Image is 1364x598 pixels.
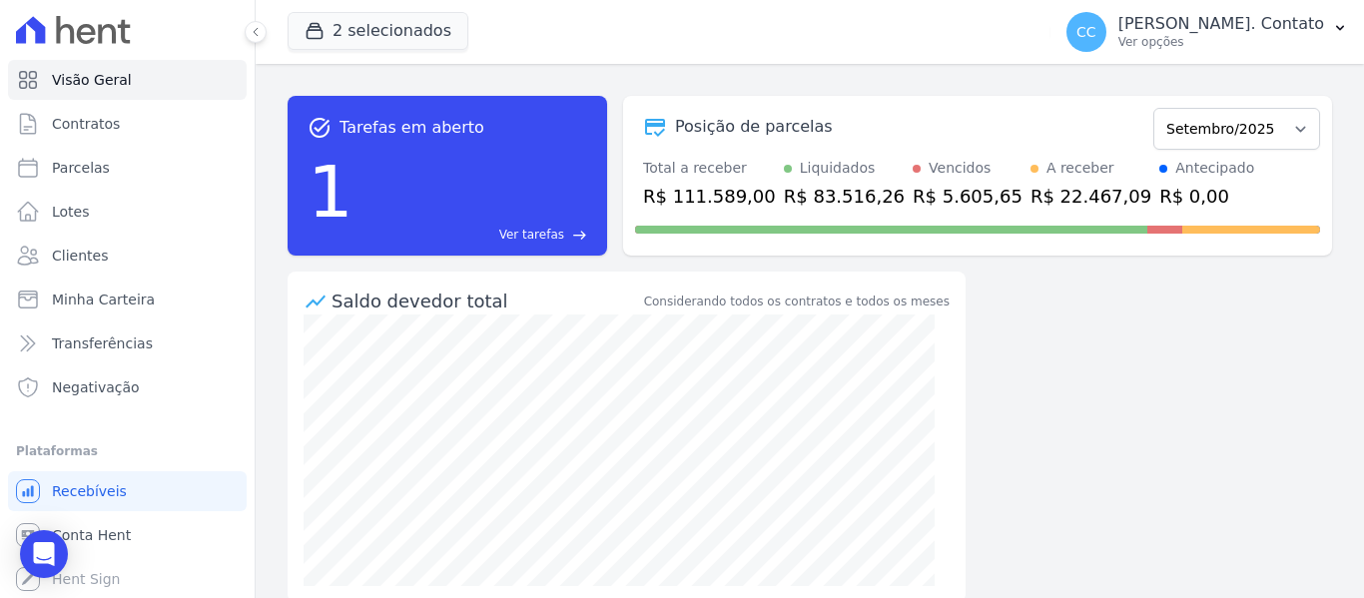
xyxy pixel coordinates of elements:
[784,183,905,210] div: R$ 83.516,26
[8,60,247,100] a: Visão Geral
[52,481,127,501] span: Recebíveis
[20,530,68,578] div: Open Intercom Messenger
[1118,34,1324,50] p: Ver opções
[675,115,833,139] div: Posição de parcelas
[1118,14,1324,34] p: [PERSON_NAME]. Contato
[643,183,776,210] div: R$ 111.589,00
[8,148,247,188] a: Parcelas
[499,226,564,244] span: Ver tarefas
[52,202,90,222] span: Lotes
[1030,183,1151,210] div: R$ 22.467,09
[8,367,247,407] a: Negativação
[1046,158,1114,179] div: A receber
[288,12,468,50] button: 2 selecionados
[16,439,239,463] div: Plataformas
[52,525,131,545] span: Conta Hent
[8,104,247,144] a: Contratos
[332,288,640,314] div: Saldo devedor total
[1050,4,1364,60] button: CC [PERSON_NAME]. Contato Ver opções
[644,293,950,310] div: Considerando todos os contratos e todos os meses
[52,377,140,397] span: Negativação
[52,333,153,353] span: Transferências
[8,515,247,555] a: Conta Hent
[643,158,776,179] div: Total a receber
[1076,25,1096,39] span: CC
[929,158,991,179] div: Vencidos
[1159,183,1254,210] div: R$ 0,00
[8,323,247,363] a: Transferências
[8,471,247,511] a: Recebíveis
[308,140,353,244] div: 1
[8,236,247,276] a: Clientes
[52,70,132,90] span: Visão Geral
[52,114,120,134] span: Contratos
[52,158,110,178] span: Parcelas
[340,116,484,140] span: Tarefas em aberto
[52,246,108,266] span: Clientes
[361,226,587,244] a: Ver tarefas east
[308,116,332,140] span: task_alt
[913,183,1023,210] div: R$ 5.605,65
[800,158,876,179] div: Liquidados
[572,228,587,243] span: east
[1175,158,1254,179] div: Antecipado
[8,280,247,319] a: Minha Carteira
[52,290,155,309] span: Minha Carteira
[8,192,247,232] a: Lotes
